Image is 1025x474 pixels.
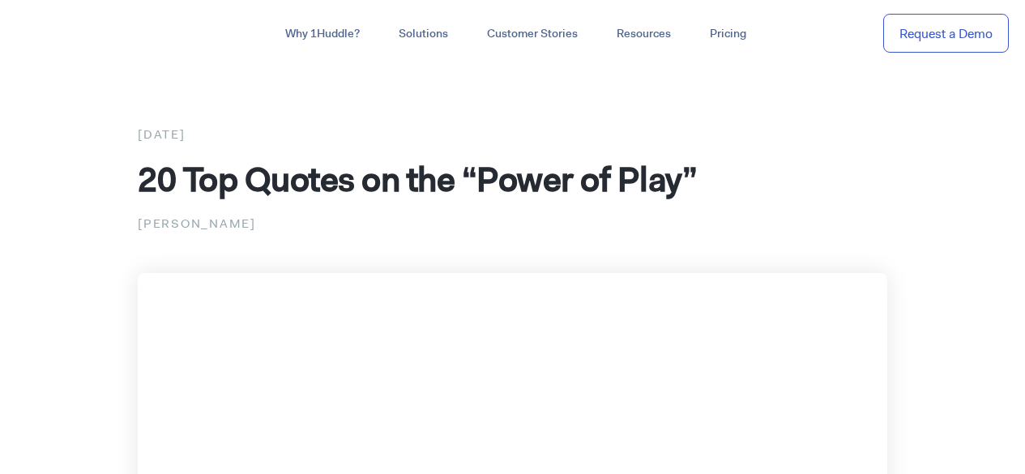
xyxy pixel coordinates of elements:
a: Solutions [379,19,468,49]
a: Why 1Huddle? [266,19,379,49]
img: ... [16,18,132,49]
a: Request a Demo [883,14,1009,53]
span: 20 Top Quotes on the “Power of Play” [138,156,697,202]
div: [DATE] [138,124,887,145]
a: Resources [597,19,690,49]
a: Customer Stories [468,19,597,49]
p: [PERSON_NAME] [138,213,887,234]
a: Pricing [690,19,766,49]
